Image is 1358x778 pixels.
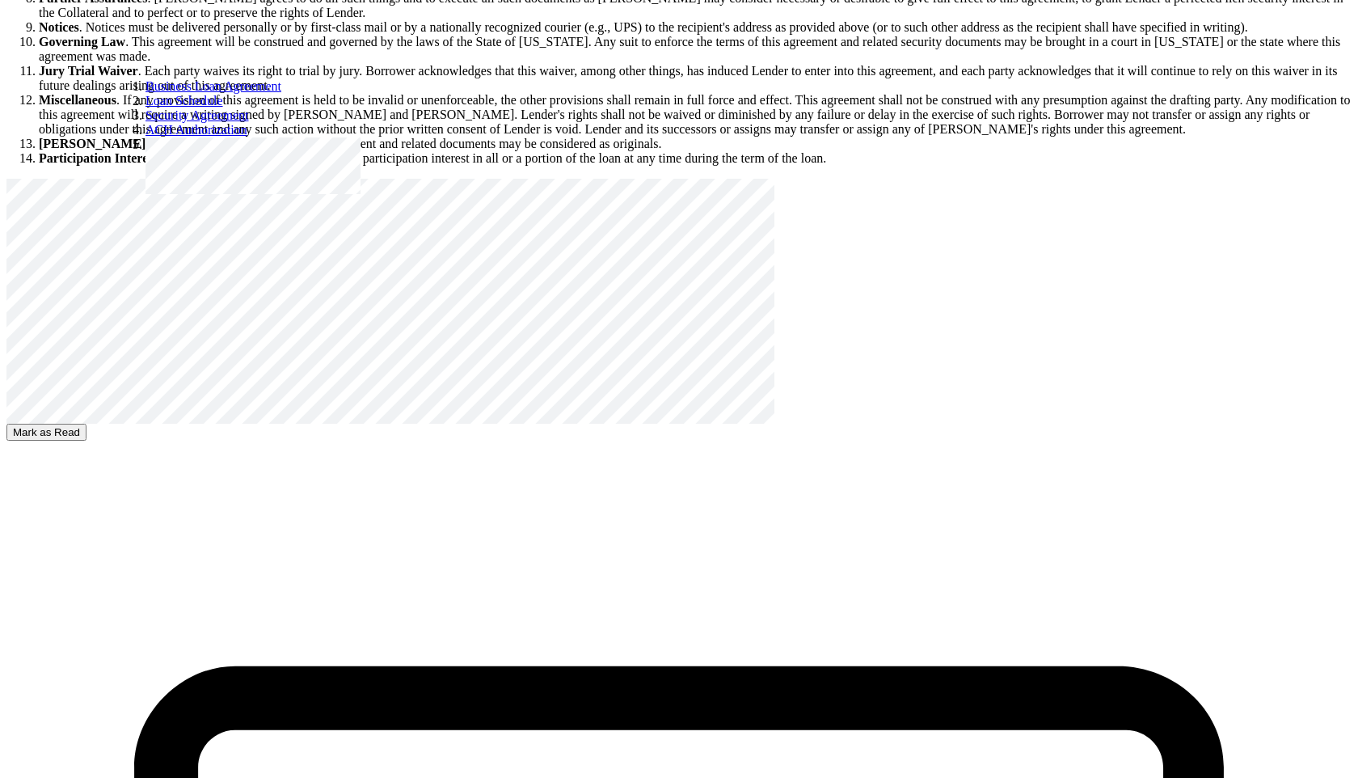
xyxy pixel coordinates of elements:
[39,35,1352,64] li: . This agreement will be construed and governed by the laws of the State of [US_STATE]. Any suit ...
[39,35,125,49] b: Governing Law
[145,79,281,93] a: Business Loan Agreement
[145,123,247,137] a: ACH Authorization
[6,424,86,441] button: Mark as Read
[39,93,116,107] b: Miscellaneous
[39,151,1352,166] li: . The Lender reserves the right to sell a participation interest in all or a portion of the loan ...
[39,137,145,150] b: [PERSON_NAME]
[39,151,158,165] b: Participation Interest
[39,93,1352,137] li: . If any provision of this agreement is held to be invalid or unenforceable, the other provisions...
[145,108,249,122] a: Security Agreement
[145,94,223,108] a: Loan Schedule
[39,64,1352,93] li: . Each party waives its right to trial by jury. Borrower acknowledges that this waiver, among oth...
[39,137,1352,151] li: . Scanned facsimile copies of this agreement and related documents may be considered as originals.
[39,64,138,78] b: Jury Trial Waiver
[39,20,1352,35] li: . Notices must be delivered personally or by first-class mail or by a nationally recognized couri...
[39,20,79,34] b: Notices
